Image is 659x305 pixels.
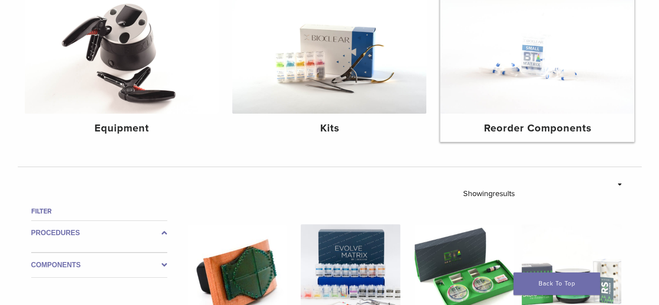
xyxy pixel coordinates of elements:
h4: Reorder Components [447,121,627,136]
a: Back To Top [513,272,600,295]
h4: Kits [239,121,419,136]
h4: Filter [31,206,167,216]
label: Components [31,260,167,270]
h4: Equipment [32,121,212,136]
label: Procedures [31,228,167,238]
p: Showing results [463,184,515,203]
